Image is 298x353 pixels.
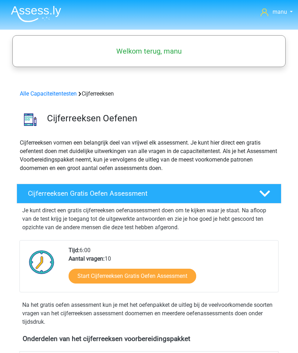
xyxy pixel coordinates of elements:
a: Alle Capaciteitentesten [20,90,77,97]
a: Cijferreeksen Gratis Oefen Assessment [14,184,284,203]
b: Aantal vragen: [69,255,105,262]
div: Na het gratis oefen assessment kun je met het oefenpakket de uitleg bij de veelvoorkomende soorte... [19,301,279,326]
img: Klok [25,246,58,278]
h4: Cijferreeksen Gratis Oefen Assessment [28,189,249,197]
p: Cijferreeksen vormen een belangrijk deel van vrijwel elk assessment. Je kunt hier direct een grat... [20,139,278,172]
img: Assessly [11,6,61,22]
img: cijferreeksen [17,106,43,133]
div: 6:00 10 [63,246,278,292]
span: manu [273,8,287,15]
b: Tijd: [69,247,80,254]
p: Je kunt direct een gratis cijferreeksen oefenassessment doen om te kijken waar je staat. Na afloo... [22,206,276,232]
h5: Welkom terug, manu [16,47,282,55]
h4: Onderdelen van het cijferreeksen voorbereidingspakket [23,335,275,343]
a: manu [261,8,293,16]
a: Start Cijferreeksen Gratis Oefen Assessment [69,269,196,284]
div: Cijferreeksen [17,90,281,98]
h3: Cijferreeksen Oefenen [47,113,276,124]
